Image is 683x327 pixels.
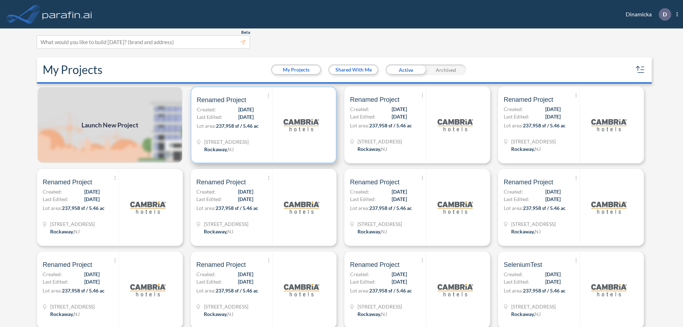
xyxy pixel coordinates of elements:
[238,113,254,121] span: [DATE]
[238,106,254,113] span: [DATE]
[392,105,407,113] span: [DATE]
[204,311,227,317] span: Rockaway ,
[504,113,529,120] span: Last Edited:
[196,178,246,186] span: Renamed Project
[545,278,561,285] span: [DATE]
[204,310,233,318] div: Rockaway, NJ
[523,122,566,128] span: 237,958 sf / 5.46 ac
[392,195,407,203] span: [DATE]
[504,188,523,195] span: Created:
[196,270,216,278] span: Created:
[350,288,369,294] span: Lot area:
[197,113,222,121] span: Last Edited:
[204,220,248,228] span: 321 Mt Hope Ave
[504,288,523,294] span: Lot area:
[43,178,92,186] span: Renamed Project
[204,146,228,152] span: Rockaway ,
[591,272,627,308] img: logo
[511,145,541,153] div: Rockaway, NJ
[62,288,105,294] span: 237,958 sf / 5.46 ac
[358,228,381,234] span: Rockaway ,
[284,272,319,308] img: logo
[238,278,253,285] span: [DATE]
[504,278,529,285] span: Last Edited:
[43,260,92,269] span: Renamed Project
[504,270,523,278] span: Created:
[284,190,319,225] img: logo
[523,205,566,211] span: 237,958 sf / 5.46 ac
[196,260,246,269] span: Renamed Project
[545,188,561,195] span: [DATE]
[392,270,407,278] span: [DATE]
[41,7,94,21] img: logo
[511,228,541,235] div: Rockaway, NJ
[204,138,249,146] span: 321 Mt Hope Ave
[504,122,523,128] span: Lot area:
[392,188,407,195] span: [DATE]
[50,310,80,318] div: Rockaway, NJ
[43,205,62,211] span: Lot area:
[535,146,541,152] span: NJ
[284,107,319,143] img: logo
[43,270,62,278] span: Created:
[216,123,259,129] span: 237,958 sf / 5.46 ac
[350,105,369,113] span: Created:
[426,64,466,75] div: Archived
[511,310,541,318] div: Rockaway, NJ
[369,205,412,211] span: 237,958 sf / 5.46 ac
[74,311,80,317] span: NJ
[196,288,216,294] span: Lot area:
[238,188,253,195] span: [DATE]
[381,146,387,152] span: NJ
[196,195,222,203] span: Last Edited:
[591,190,627,225] img: logo
[350,188,369,195] span: Created:
[130,190,166,225] img: logo
[329,65,377,74] button: Shared With Me
[238,270,253,278] span: [DATE]
[438,190,473,225] img: logo
[204,303,248,310] span: 321 Mt Hope Ave
[511,311,535,317] span: Rockaway ,
[50,220,95,228] span: 321 Mt Hope Ave
[204,146,234,153] div: Rockaway, NJ
[635,64,646,75] button: sort
[50,311,74,317] span: Rockaway ,
[50,228,74,234] span: Rockaway ,
[511,138,556,145] span: 321 Mt Hope Ave
[62,205,105,211] span: 237,958 sf / 5.46 ac
[196,278,222,285] span: Last Edited:
[81,120,138,130] span: Launch New Project
[84,195,100,203] span: [DATE]
[204,228,233,235] div: Rockaway, NJ
[545,270,561,278] span: [DATE]
[241,30,250,35] span: Beta
[197,123,216,129] span: Lot area:
[43,278,68,285] span: Last Edited:
[369,122,412,128] span: 237,958 sf / 5.46 ac
[392,278,407,285] span: [DATE]
[37,86,183,163] img: add
[358,228,387,235] div: Rockaway, NJ
[545,105,561,113] span: [DATE]
[511,303,556,310] span: 321 Mt Hope Ave
[50,228,80,235] div: Rockaway, NJ
[358,220,402,228] span: 321 Mt Hope Ave
[196,205,216,211] span: Lot area:
[369,288,412,294] span: 237,958 sf / 5.46 ac
[238,195,253,203] span: [DATE]
[663,11,667,17] p: D
[504,205,523,211] span: Lot area:
[535,228,541,234] span: NJ
[227,311,233,317] span: NJ
[523,288,566,294] span: 237,958 sf / 5.46 ac
[43,195,68,203] span: Last Edited:
[358,310,387,318] div: Rockaway, NJ
[381,311,387,317] span: NJ
[358,311,381,317] span: Rockaway ,
[350,122,369,128] span: Lot area:
[511,220,556,228] span: 321 Mt Hope Ave
[511,228,535,234] span: Rockaway ,
[350,205,369,211] span: Lot area:
[535,311,541,317] span: NJ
